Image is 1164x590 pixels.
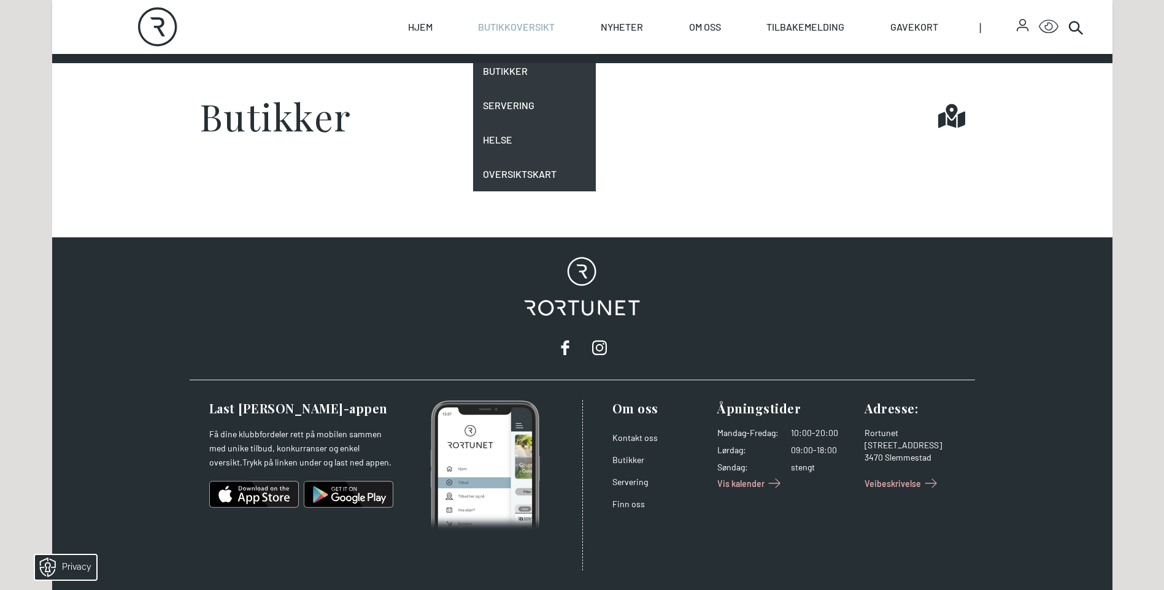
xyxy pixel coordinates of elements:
a: Oversiktskart [473,157,596,191]
dd: 09:00-18:00 [791,444,855,456]
span: Slemmestad [885,452,931,462]
dd: 10:00-20:00 [791,427,855,439]
dd: stengt [791,461,855,473]
img: Photo of mobile app home screen [430,400,540,531]
dt: Mandag - Fredag : [717,427,779,439]
a: Finn oss [612,499,645,509]
a: Veibeskrivelse [865,473,941,493]
a: Kontakt oss [612,432,658,443]
span: Veibeskrivelse [865,477,921,490]
a: Helse [473,123,596,157]
span: 3470 [865,452,883,462]
div: Rortunet [865,427,960,439]
a: Butikker [612,454,644,465]
h1: Butikker [199,98,352,134]
a: Vis kalender [717,473,784,493]
a: Servering [473,88,596,123]
a: instagram [587,335,612,360]
h3: Åpningstider [717,400,855,417]
h3: Last [PERSON_NAME]-appen [209,400,393,417]
h3: Om oss [612,400,708,417]
div: [STREET_ADDRESS] [865,439,960,451]
dt: Lørdag : [717,444,779,456]
img: ios [209,480,299,509]
h3: Adresse : [865,400,960,417]
dt: Søndag : [717,461,779,473]
a: Butikker [473,54,596,88]
img: android [304,480,393,509]
span: Vis kalender [717,477,765,490]
button: Open Accessibility Menu [1039,17,1058,37]
iframe: Manage Preferences [12,551,112,584]
a: Servering [612,477,648,487]
p: Få dine klubbfordeler rett på mobilen sammen med unike tilbud, konkurranser og enkel oversikt.Try... [209,427,393,470]
a: facebook [553,335,577,360]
